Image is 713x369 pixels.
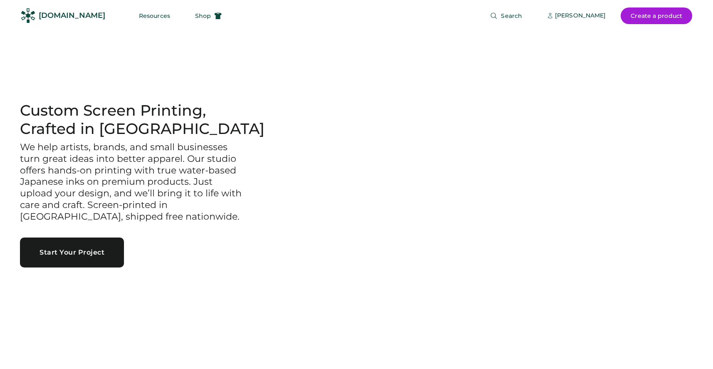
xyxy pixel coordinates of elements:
[621,7,692,24] button: Create a product
[21,8,35,23] img: Rendered Logo - Screens
[20,102,265,138] h1: Custom Screen Printing, Crafted in [GEOGRAPHIC_DATA]
[20,141,245,223] h3: We help artists, brands, and small businesses turn great ideas into better apparel. Our studio of...
[555,12,606,20] div: [PERSON_NAME]
[39,10,105,21] div: [DOMAIN_NAME]
[480,7,532,24] button: Search
[20,238,124,267] button: Start Your Project
[195,13,211,19] span: Shop
[185,7,232,24] button: Shop
[129,7,180,24] button: Resources
[501,13,522,19] span: Search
